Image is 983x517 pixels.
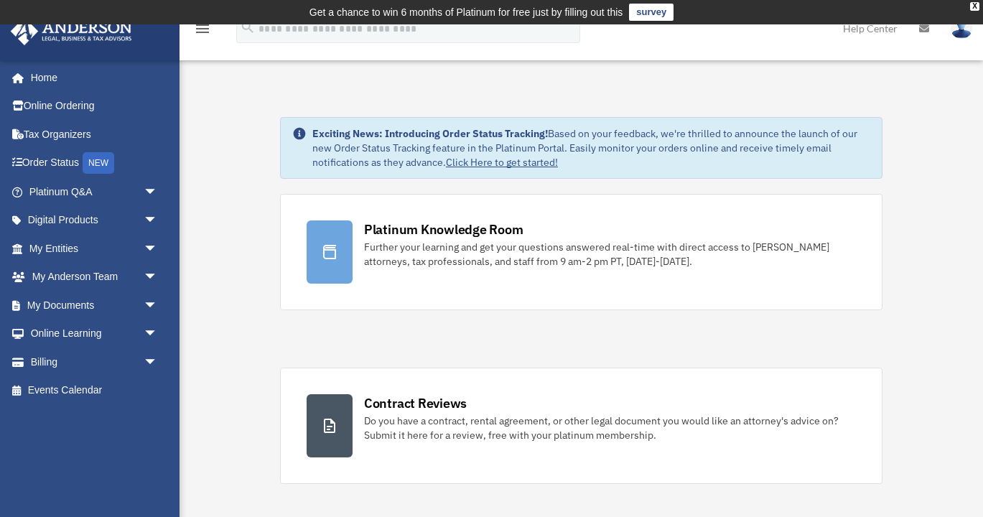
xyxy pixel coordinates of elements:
[10,206,180,235] a: Digital Productsarrow_drop_down
[10,149,180,178] a: Order StatusNEW
[312,127,548,140] strong: Exciting News: Introducing Order Status Tracking!
[364,220,523,238] div: Platinum Knowledge Room
[10,92,180,121] a: Online Ordering
[10,177,180,206] a: Platinum Q&Aarrow_drop_down
[144,234,172,264] span: arrow_drop_down
[10,120,180,149] a: Tax Organizers
[10,291,180,320] a: My Documentsarrow_drop_down
[83,152,114,174] div: NEW
[312,126,870,169] div: Based on your feedback, we're thrilled to announce the launch of our new Order Status Tracking fe...
[280,194,882,310] a: Platinum Knowledge Room Further your learning and get your questions answered real-time with dire...
[309,4,623,21] div: Get a chance to win 6 months of Platinum for free just by filling out this
[144,263,172,292] span: arrow_drop_down
[10,234,180,263] a: My Entitiesarrow_drop_down
[144,348,172,377] span: arrow_drop_down
[951,18,972,39] img: User Pic
[364,240,856,269] div: Further your learning and get your questions answered real-time with direct access to [PERSON_NAM...
[364,394,467,412] div: Contract Reviews
[144,177,172,207] span: arrow_drop_down
[144,206,172,236] span: arrow_drop_down
[10,348,180,376] a: Billingarrow_drop_down
[10,63,172,92] a: Home
[280,368,882,484] a: Contract Reviews Do you have a contract, rental agreement, or other legal document you would like...
[144,320,172,349] span: arrow_drop_down
[194,20,211,37] i: menu
[629,4,674,21] a: survey
[10,376,180,405] a: Events Calendar
[10,263,180,292] a: My Anderson Teamarrow_drop_down
[446,156,558,169] a: Click Here to get started!
[364,414,856,442] div: Do you have a contract, rental agreement, or other legal document you would like an attorney's ad...
[144,291,172,320] span: arrow_drop_down
[6,17,136,45] img: Anderson Advisors Platinum Portal
[194,25,211,37] a: menu
[970,2,979,11] div: close
[240,19,256,35] i: search
[10,320,180,348] a: Online Learningarrow_drop_down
